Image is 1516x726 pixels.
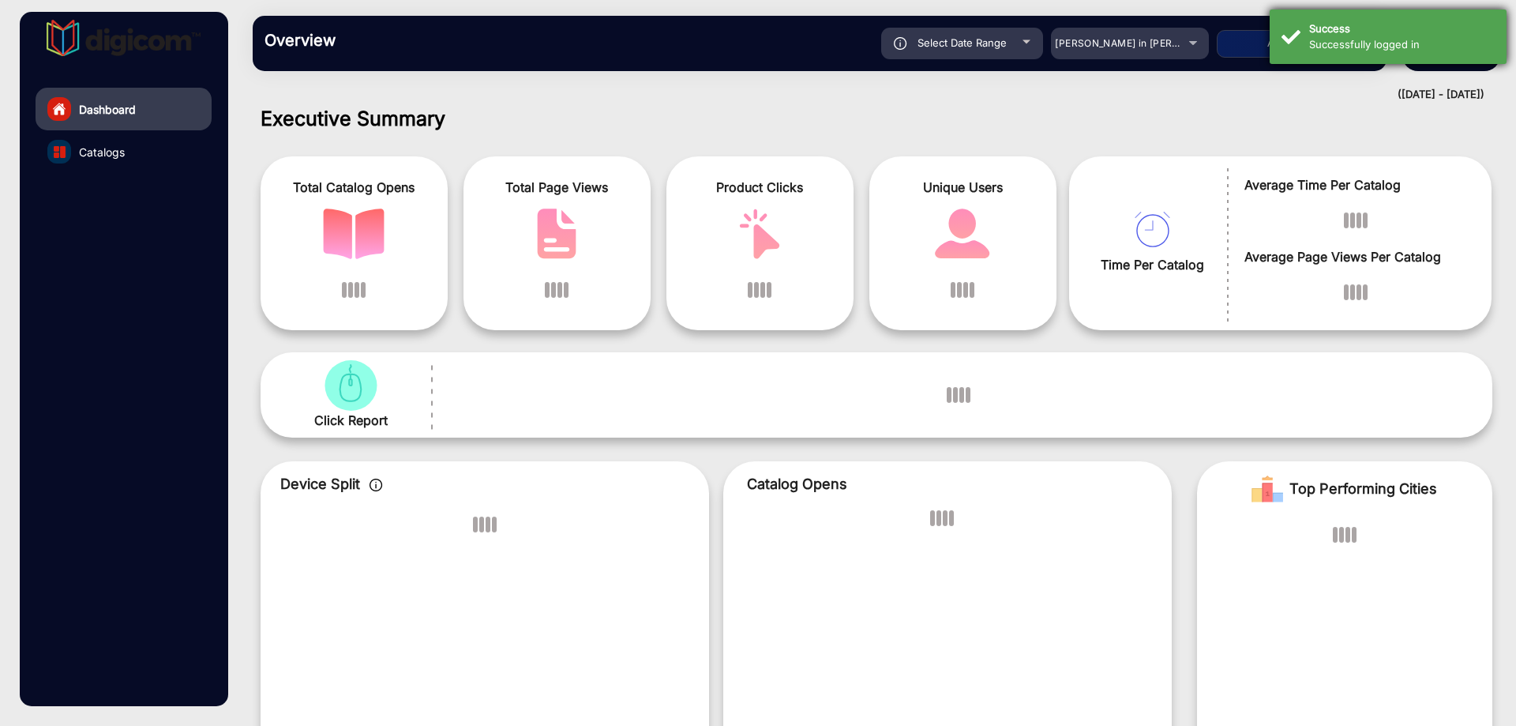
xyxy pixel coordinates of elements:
img: catalog [320,360,381,411]
h3: Overview [265,31,486,50]
button: Apply [1217,30,1343,58]
div: Success [1309,21,1495,37]
h1: Executive Summary [261,107,1492,130]
img: icon [370,479,383,491]
span: Total Catalog Opens [272,178,436,197]
img: catalog [729,209,790,259]
a: Catalogs [36,130,212,173]
img: vmg-logo [47,20,201,56]
a: Dashboard [36,88,212,130]
span: Average Page Views Per Catalog [1244,247,1468,266]
span: Catalogs [79,144,125,160]
span: [PERSON_NAME] in [PERSON_NAME] [1055,37,1229,49]
span: Click Report [314,411,388,430]
span: Dashboard [79,101,136,118]
div: ([DATE] - [DATE]) [237,87,1484,103]
span: Top Performing Cities [1289,473,1437,505]
span: Product Clicks [678,178,842,197]
span: Unique Users [881,178,1045,197]
span: Total Page Views [475,178,639,197]
img: catalog [54,146,66,158]
div: Successfully logged in [1309,37,1495,53]
img: catalog [323,209,385,259]
span: Select Date Range [917,36,1007,49]
p: Catalog Opens [747,473,1148,495]
img: catalog [526,209,587,259]
span: Device Split [280,476,360,492]
img: catalog [932,209,993,259]
img: home [52,102,66,116]
img: icon [894,37,907,50]
span: Average Time Per Catalog [1244,175,1468,194]
img: Rank image [1251,473,1283,505]
img: catalog [1135,212,1170,247]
